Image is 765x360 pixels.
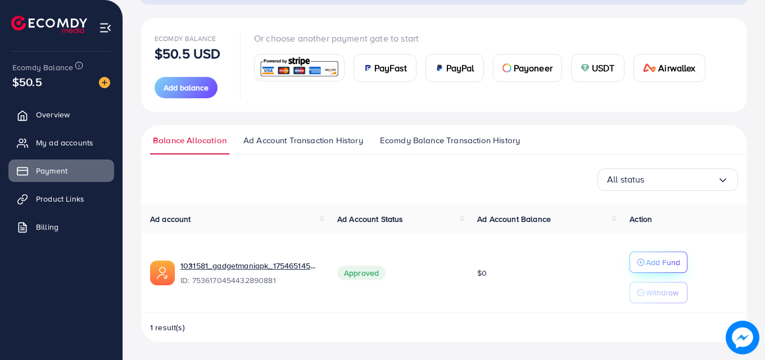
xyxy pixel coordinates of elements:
img: ic-ads-acc.e4c84228.svg [150,261,175,285]
img: card [643,63,657,72]
img: card [503,63,511,72]
span: Airwallex [658,61,695,75]
a: cardAirwallex [633,54,705,82]
a: Payment [8,160,114,182]
img: card [435,63,444,72]
span: Ecomdy Balance [155,34,216,43]
span: Ad Account Transaction History [243,134,363,147]
span: Payoneer [514,61,553,75]
a: 1031581_gadgetmaniapk_1754651455109 [180,260,319,271]
img: card [581,63,590,72]
p: Or choose another payment gate to start [254,31,714,45]
a: Overview [8,103,114,126]
span: ID: 7536170454432890881 [180,275,319,286]
span: Balance Allocation [153,134,227,147]
span: Approved [337,266,386,280]
button: Add balance [155,77,218,98]
a: cardPayoneer [493,54,562,82]
span: Overview [36,109,70,120]
a: cardPayFast [354,54,417,82]
span: Ad Account Balance [477,213,551,225]
img: card [363,63,372,72]
span: Add balance [164,82,209,93]
span: PayFast [374,61,407,75]
button: Add Fund [630,252,687,273]
div: <span class='underline'>1031581_gadgetmaniapk_1754651455109</span></br>7536170454432890881 [180,260,319,286]
span: Ad account [150,213,191,225]
span: $0 [477,267,487,279]
span: Billing [36,221,58,233]
span: 1 result(s) [150,322,185,333]
a: cardUSDT [571,54,624,82]
span: Action [630,213,652,225]
button: Withdraw [630,282,687,303]
a: card [254,54,345,81]
img: logo [11,16,87,33]
p: Add Fund [646,256,680,269]
span: USDT [592,61,615,75]
p: Withdraw [646,286,678,299]
span: Product Links [36,193,84,204]
span: My ad accounts [36,137,93,148]
img: image [726,321,759,354]
img: card [258,56,341,80]
p: $50.5 USD [155,47,220,60]
a: cardPayPal [425,54,484,82]
span: Ad Account Status [337,213,404,225]
span: Ecomdy Balance [12,62,73,73]
span: Payment [36,165,67,176]
div: Search for option [597,168,738,191]
img: image [99,77,110,88]
a: My ad accounts [8,131,114,154]
a: Billing [8,216,114,238]
span: PayPal [446,61,474,75]
a: Product Links [8,188,114,210]
span: All status [607,171,645,188]
span: Ecomdy Balance Transaction History [380,134,520,147]
span: $50.5 [12,74,42,90]
input: Search for option [645,171,717,188]
img: menu [99,21,112,34]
